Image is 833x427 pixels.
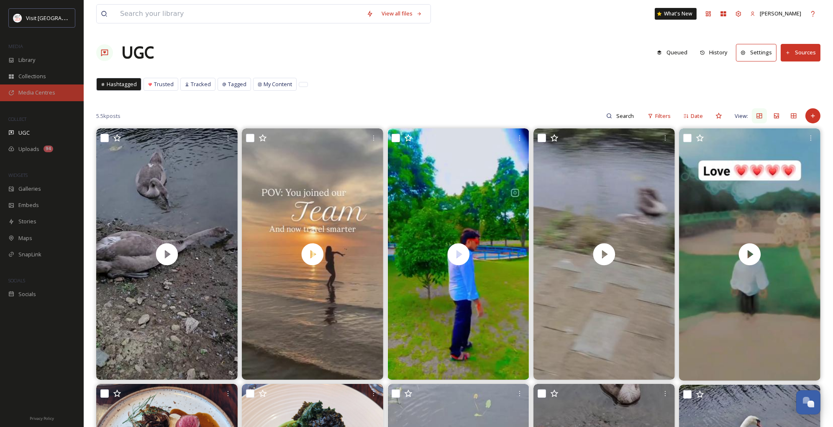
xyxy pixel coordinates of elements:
a: [PERSON_NAME] [746,5,805,22]
span: Tagged [228,80,246,88]
span: Maps [18,234,32,242]
video: #facbookreels #virradingvideoa #leeds [679,128,820,381]
span: UGC [18,129,30,137]
span: Uploads [18,145,39,153]
a: UGC [121,40,154,65]
button: Open Chat [796,390,820,414]
a: View all files [377,5,426,22]
span: WIDGETS [8,172,28,178]
a: Privacy Policy [30,413,54,423]
span: Trusted [154,80,174,88]
video: #facbookreels #virradingvideoa #leeds [388,128,529,380]
span: Socials [18,290,36,298]
video: One of the babies asking really nicely for more food 🥰 #swan #muteswan #muteswansofinstagram #cyg... [96,128,238,380]
img: thumbnail [533,128,675,380]
a: Settings [736,44,781,61]
div: 94 [44,146,53,152]
button: History [696,44,732,61]
span: View: [735,112,748,120]
span: SnapLink [18,251,41,258]
span: 5.5k posts [96,112,120,120]
input: Search your library [116,5,362,23]
video: 2y05 and one of the babies saying hi 😊 LOOK AT THE BABIES #swan #muteswan #muteswansofinstagram #... [533,128,675,380]
span: Privacy Policy [30,416,54,421]
span: Stories [18,217,36,225]
img: thumbnail [679,128,820,381]
button: Settings [736,44,777,61]
span: MEDIA [8,43,23,49]
span: Hashtagged [107,80,137,88]
span: Visit [GEOGRAPHIC_DATA] [26,14,91,22]
a: History [696,44,736,61]
span: Galleries [18,185,41,193]
span: Collections [18,72,46,80]
button: Queued [653,44,692,61]
span: [PERSON_NAME] [760,10,801,17]
span: COLLECT [8,116,26,122]
button: Sources [781,44,820,61]
span: SOCIALS [8,277,25,284]
span: Filters [655,112,671,120]
span: Media Centres [18,89,55,97]
img: thumbnail [388,128,529,380]
span: Tracked [191,80,211,88]
video: ✨ BIG NEWS ✨ POV - YOU joined our team, and now you're travelling smarter than ever! 🌍✈️ ✋️ Remem... [242,128,383,380]
a: What's New [655,8,697,20]
span: Embeds [18,201,39,209]
span: Date [691,112,703,120]
input: Search [612,107,639,124]
img: download%20(3).png [13,14,22,22]
a: Queued [653,44,696,61]
img: thumbnail [242,128,383,380]
span: Library [18,56,35,64]
img: thumbnail [96,128,238,380]
span: My Content [264,80,292,88]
